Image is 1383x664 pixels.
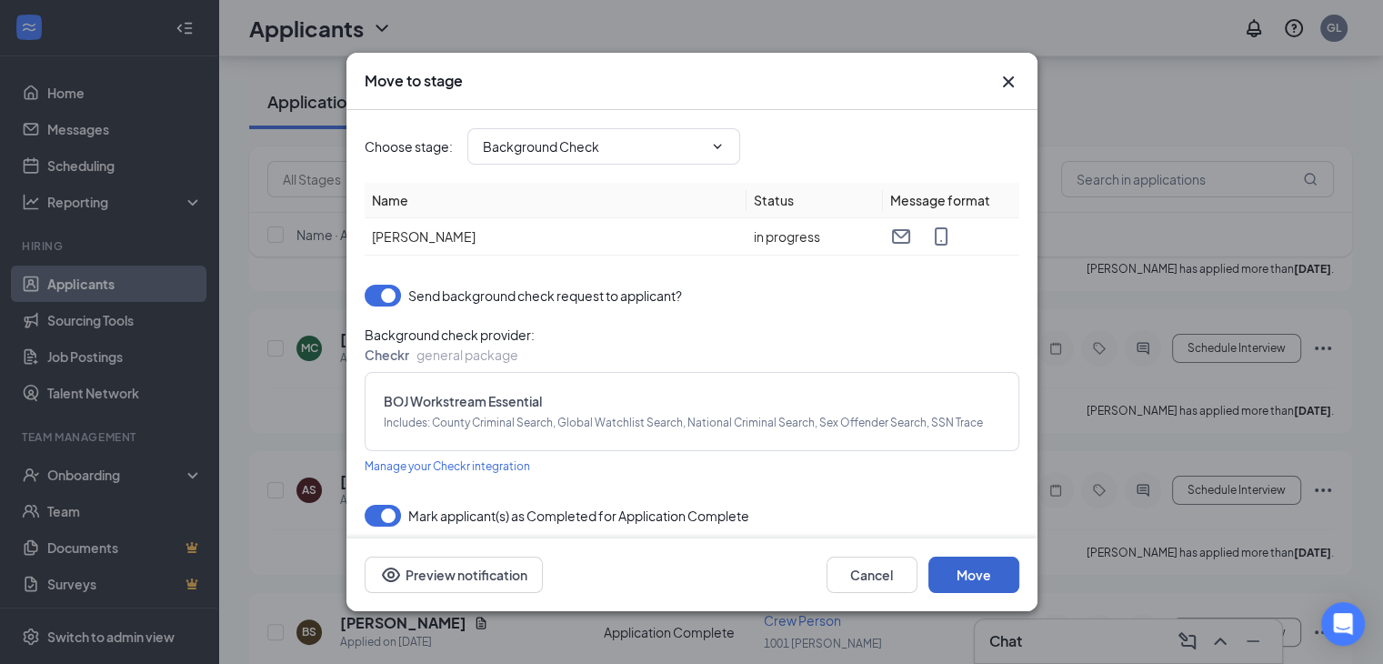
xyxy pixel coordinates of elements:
span: Manage your Checkr integration [365,459,530,473]
div: Open Intercom Messenger [1321,602,1365,646]
svg: Email [890,226,912,247]
span: BOJ Workstream Essential [384,391,1000,411]
td: in progress [747,218,883,256]
th: Name [365,183,747,218]
button: Preview notificationEye [365,557,543,593]
svg: Cross [997,71,1019,93]
svg: Eye [380,564,402,586]
h3: Move to stage [365,71,463,91]
button: Cancel [827,557,917,593]
button: Move [928,557,1019,593]
button: Close [997,71,1019,93]
svg: ChevronDown [710,139,725,154]
svg: MobileSms [930,226,952,247]
a: Manage your Checkr integration [365,455,530,476]
span: Send background check request to applicant? [408,285,682,307]
span: Mark applicant(s) as Completed for Application Complete [408,505,749,527]
span: Includes : County Criminal Search, Global Watchlist Search, National Criminal Search, Sex Offende... [384,415,1000,432]
span: Choose stage : [365,136,453,156]
span: Background check provider : [365,325,1019,345]
th: Status [747,183,883,218]
span: general package [416,347,518,363]
span: [PERSON_NAME] [372,228,476,245]
span: Checkr [365,347,409,363]
th: Message format [883,183,1019,218]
